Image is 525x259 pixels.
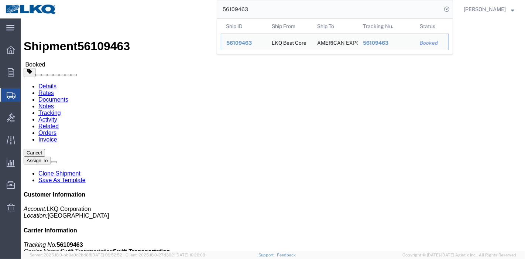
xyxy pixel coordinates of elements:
[226,40,252,46] span: 56109463
[30,253,122,257] span: Server: 2025.18.0-bb0e0c2bd68
[221,19,267,34] th: Ship ID
[463,5,515,14] button: [PERSON_NAME]
[464,5,506,13] span: Praveen Nagaraj
[221,19,453,54] table: Search Results
[5,4,57,15] img: logo
[312,19,358,34] th: Ship To
[258,253,277,257] a: Support
[21,18,525,251] iframe: To enrich screen reader interactions, please activate Accessibility in Grammarly extension settings
[402,252,516,258] span: Copyright © [DATE]-[DATE] Agistix Inc., All Rights Reserved
[420,39,443,47] div: Booked
[358,19,415,34] th: Tracking Nu.
[317,34,353,50] div: AMERICAN EXPORT SERVICES INC
[415,19,449,34] th: Status
[363,40,388,46] span: 56109463
[277,253,296,257] a: Feedback
[175,253,205,257] span: [DATE] 10:20:09
[363,39,410,47] div: 56109463
[267,19,312,34] th: Ship From
[217,0,442,18] input: Search for shipment number, reference number
[226,39,261,47] div: 56109463
[91,253,122,257] span: [DATE] 09:52:52
[126,253,205,257] span: Client: 2025.18.0-27d3021
[272,34,306,50] div: LKQ Best Core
